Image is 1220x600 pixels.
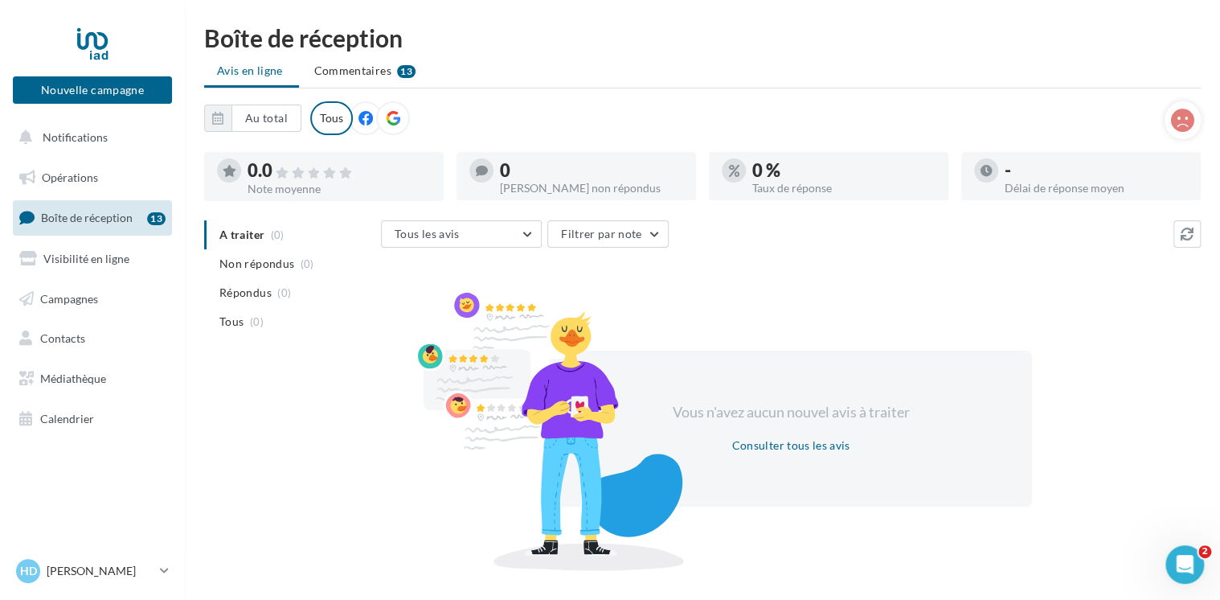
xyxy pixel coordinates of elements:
div: 0 % [752,162,935,179]
span: Notifications [43,130,108,144]
div: Délai de réponse moyen [1005,183,1188,194]
span: Campagnes [40,291,98,305]
div: Note moyenne [248,183,431,195]
div: Tous [310,101,353,135]
div: 13 [397,65,416,78]
span: Non répondus [219,256,294,272]
button: Notifications [10,121,169,154]
div: Vous n'avez aucun nouvel avis à traiter [653,402,929,423]
a: Contacts [10,322,175,355]
a: HD [PERSON_NAME] [13,556,172,586]
span: HD [20,563,37,579]
div: Boîte de réception [204,26,1201,50]
a: Opérations [10,161,175,195]
div: - [1005,162,1188,179]
span: 2 [1198,545,1211,558]
span: Médiathèque [40,372,106,385]
span: Calendrier [40,412,94,425]
span: Boîte de réception [41,211,133,224]
a: Calendrier [10,402,175,436]
button: Consulter tous les avis [725,436,856,455]
div: Taux de réponse [752,183,935,194]
span: (0) [277,286,291,299]
button: Tous les avis [381,220,542,248]
p: [PERSON_NAME] [47,563,154,579]
button: Nouvelle campagne [13,76,172,104]
button: Au total [204,105,301,132]
span: Tous [219,314,244,330]
button: Filtrer par note [547,220,669,248]
span: Opérations [42,171,98,184]
span: Contacts [40,331,85,345]
span: Commentaires [314,63,391,79]
a: Médiathèque [10,362,175,396]
div: 0.0 [248,162,431,180]
iframe: Intercom live chat [1165,545,1204,584]
a: Visibilité en ligne [10,242,175,276]
div: 0 [500,162,683,179]
div: [PERSON_NAME] non répondus [500,183,683,194]
span: Répondus [219,285,272,301]
button: Au total [231,105,301,132]
div: 13 [147,212,166,225]
span: Visibilité en ligne [43,252,129,265]
a: Boîte de réception13 [10,200,175,235]
span: (0) [301,257,314,270]
span: (0) [250,315,264,328]
span: Tous les avis [395,227,460,240]
a: Campagnes [10,282,175,316]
